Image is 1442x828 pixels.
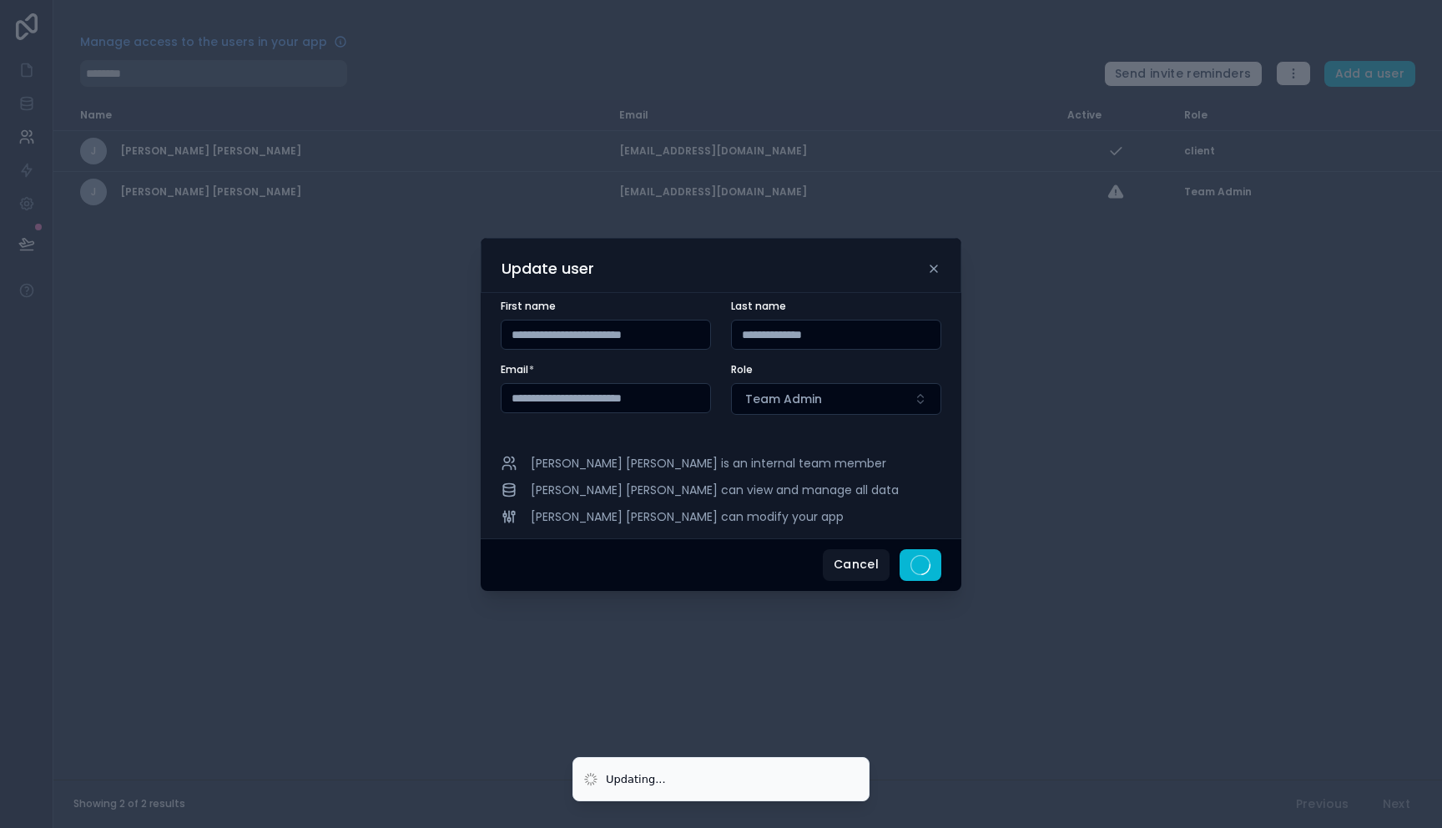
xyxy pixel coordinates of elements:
[731,362,753,376] span: Role
[531,482,899,498] span: [PERSON_NAME] [PERSON_NAME] can view and manage all data
[745,391,822,407] span: Team Admin
[502,259,594,279] h3: Update user
[531,455,886,472] span: [PERSON_NAME] [PERSON_NAME] is an internal team member
[531,508,844,525] span: [PERSON_NAME] [PERSON_NAME] can modify your app
[731,299,786,313] span: Last name
[606,771,666,788] div: Updating...
[823,549,890,581] button: Cancel
[731,383,941,415] button: Select Button
[501,299,556,313] span: First name
[501,362,528,376] span: Email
